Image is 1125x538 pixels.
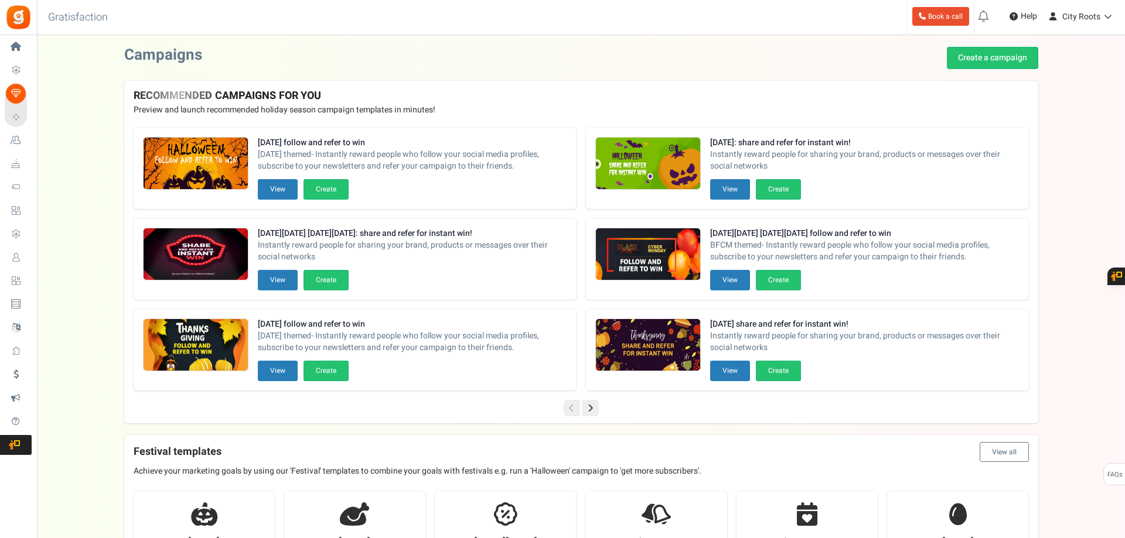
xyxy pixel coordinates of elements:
[980,442,1029,462] button: View all
[304,179,349,200] button: Create
[710,137,1020,149] strong: [DATE]: share and refer for instant win!
[756,179,801,200] button: Create
[258,149,567,172] span: [DATE] themed- Instantly reward people who follow your social media profiles, subscribe to your n...
[1062,11,1100,23] span: City Roots
[947,47,1038,69] a: Create a campaign
[134,104,1029,116] p: Preview and launch recommended holiday season campaign templates in minutes!
[710,361,750,381] button: View
[144,138,248,190] img: Recommended Campaigns
[124,47,202,64] h2: Campaigns
[710,270,750,290] button: View
[710,228,1020,239] strong: [DATE][DATE] [DATE][DATE] follow and refer to win
[710,179,750,200] button: View
[756,270,801,290] button: Create
[304,361,349,381] button: Create
[5,4,32,30] img: Gratisfaction
[258,318,567,330] strong: [DATE] follow and refer to win
[144,319,248,372] img: Recommended Campaigns
[596,138,700,190] img: Recommended Campaigns
[258,361,298,381] button: View
[710,330,1020,354] span: Instantly reward people for sharing your brand, products or messages over their social networks
[596,319,700,372] img: Recommended Campaigns
[1005,7,1042,26] a: Help
[912,7,969,26] a: Book a call
[1107,464,1123,486] span: FAQs
[710,149,1020,172] span: Instantly reward people for sharing your brand, products or messages over their social networks
[258,239,567,263] span: Instantly reward people for sharing your brand, products or messages over their social networks
[258,137,567,149] strong: [DATE] follow and refer to win
[258,179,298,200] button: View
[258,228,567,239] strong: [DATE][DATE] [DATE][DATE]: share and refer for instant win!
[710,239,1020,263] span: BFCM themed- Instantly reward people who follow your social media profiles, subscribe to your new...
[710,318,1020,330] strong: [DATE] share and refer for instant win!
[134,465,1029,477] p: Achieve your marketing goals by using our 'Festival' templates to combine your goals with festiva...
[258,270,298,290] button: View
[35,6,121,29] h3: Gratisfaction
[144,228,248,281] img: Recommended Campaigns
[1018,11,1037,22] span: Help
[304,270,349,290] button: Create
[134,442,1029,462] h4: Festival templates
[756,361,801,381] button: Create
[134,90,1029,102] h4: RECOMMENDED CAMPAIGNS FOR YOU
[596,228,700,281] img: Recommended Campaigns
[258,330,567,354] span: [DATE] themed- Instantly reward people who follow your social media profiles, subscribe to your n...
